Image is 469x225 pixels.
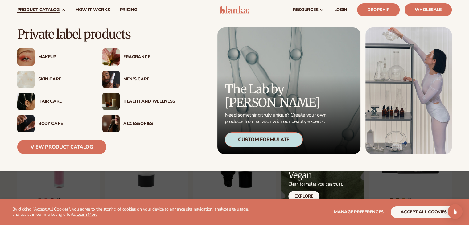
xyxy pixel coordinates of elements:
[102,115,120,132] img: Female with makeup brush.
[102,115,175,132] a: Female with makeup brush. Accessories
[225,132,303,147] div: Custom Formulate
[334,7,347,12] span: LOGIN
[102,71,175,88] a: Male holding moisturizer bottle. Men’s Care
[17,48,35,66] img: Female with glitter eye makeup.
[17,71,35,88] img: Cream moisturizer swatch.
[334,206,384,218] button: Manage preferences
[288,170,343,180] h2: Vegan
[12,207,256,217] p: By clicking "Accept All Cookies", you agree to the storing of cookies on your device to enhance s...
[288,182,343,187] p: Clean formulas you can trust.
[17,71,90,88] a: Cream moisturizer swatch. Skin Care
[405,3,452,16] a: Wholesale
[102,48,175,66] a: Pink blooming flower. Fragrance
[102,71,120,88] img: Male holding moisturizer bottle.
[17,140,106,154] a: View Product Catalog
[391,206,457,218] button: accept all cookies
[38,55,90,60] div: Makeup
[225,82,328,109] p: The Lab by [PERSON_NAME]
[102,48,120,66] img: Pink blooming flower.
[17,115,90,132] a: Male hand applying moisturizer. Body Care
[293,7,318,12] span: resources
[17,93,35,110] img: Female hair pulled back with clips.
[38,121,90,126] div: Body Care
[123,77,175,82] div: Men’s Care
[220,6,249,14] img: logo
[102,93,175,110] a: Candles and incense on table. Health And Wellness
[225,112,328,125] p: Need something truly unique? Create your own products from scratch with our beauty experts.
[17,27,175,41] p: Private label products
[120,7,137,12] span: pricing
[102,93,120,110] img: Candles and incense on table.
[76,211,97,217] a: Learn More
[17,93,90,110] a: Female hair pulled back with clips. Hair Care
[17,7,60,12] span: product catalog
[76,7,110,12] span: How It Works
[123,121,175,126] div: Accessories
[38,99,90,104] div: Hair Care
[288,191,319,201] a: Explore
[217,27,360,154] a: Microscopic product formula. The Lab by [PERSON_NAME] Need something truly unique? Create your ow...
[123,55,175,60] div: Fragrance
[123,99,175,104] div: Health And Wellness
[448,204,463,219] div: Open Intercom Messenger
[17,48,90,66] a: Female with glitter eye makeup. Makeup
[334,209,384,215] span: Manage preferences
[17,115,35,132] img: Male hand applying moisturizer.
[365,27,452,154] img: Female in lab with equipment.
[357,3,400,16] a: Dropship
[38,77,90,82] div: Skin Care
